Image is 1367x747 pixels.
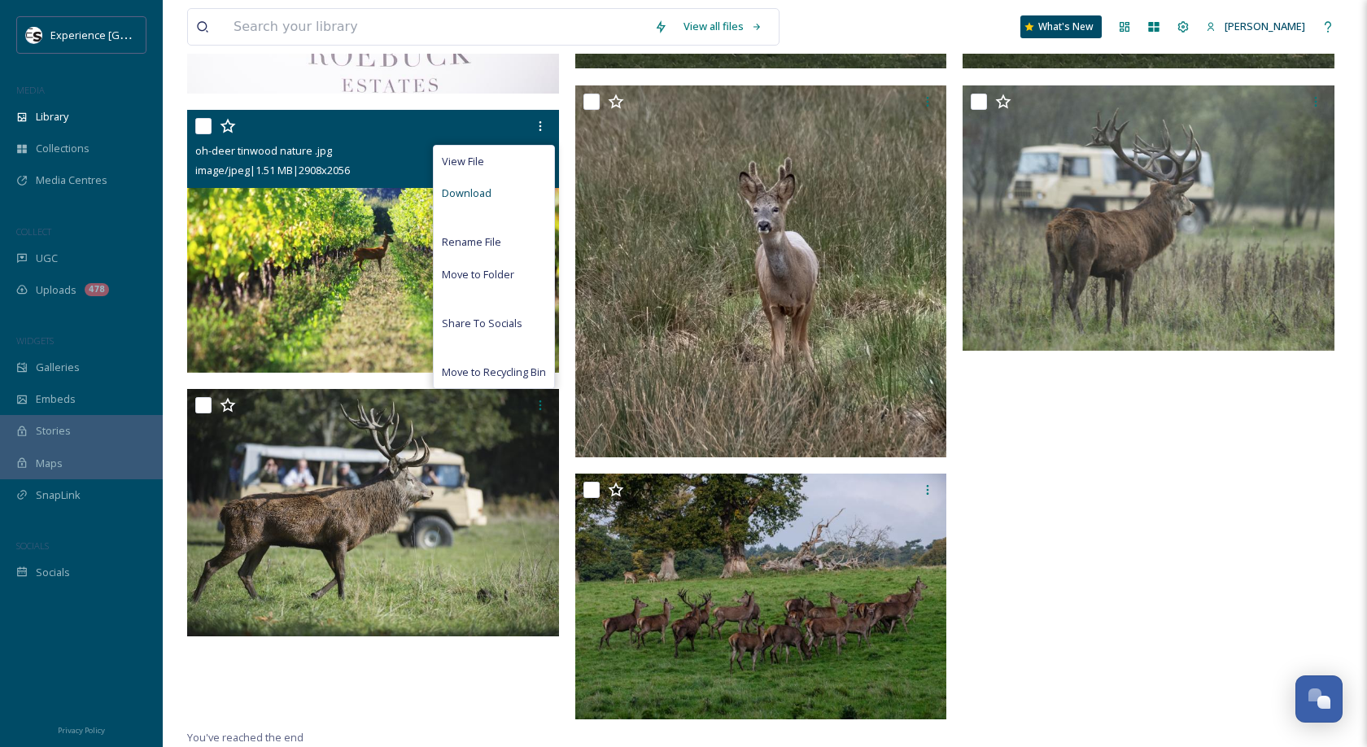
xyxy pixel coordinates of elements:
[36,109,68,124] span: Library
[1295,675,1343,723] button: Open Chat
[442,267,514,282] span: Move to Folder
[963,85,1334,350] img: DSC_5497 deer knepp safari .jpg
[442,316,522,331] span: Share To Socials
[442,234,501,250] span: Rename File
[36,487,81,503] span: SnapLink
[36,282,76,298] span: Uploads
[187,730,304,745] span: You've reached the end
[36,391,76,407] span: Embeds
[36,251,58,266] span: UGC
[225,9,646,45] input: Search your library
[36,360,80,375] span: Galleries
[85,283,109,296] div: 478
[442,186,491,201] span: Download
[16,225,51,238] span: COLLECT
[36,141,90,156] span: Collections
[187,110,559,373] img: oh-deer tinwood nature .jpg
[575,474,947,719] img: knepp_red_deer.jpg
[575,85,947,457] img: Roe deer Graham Osborne.jpg
[58,719,105,739] a: Privacy Policy
[36,173,107,188] span: Media Centres
[16,539,49,552] span: SOCIALS
[1198,11,1313,42] a: [PERSON_NAME]
[675,11,771,42] a: View all files
[16,334,54,347] span: WIDGETS
[16,84,45,96] span: MEDIA
[36,456,63,471] span: Maps
[36,565,70,580] span: Socials
[187,389,559,636] img: DSC_5058 knepp deer safari .jpg
[1020,15,1102,38] a: What's New
[36,423,71,439] span: Stories
[195,143,332,158] span: oh-deer tinwood nature .jpg
[442,365,546,380] span: Move to Recycling Bin
[58,725,105,736] span: Privacy Policy
[195,163,350,177] span: image/jpeg | 1.51 MB | 2908 x 2056
[442,154,484,169] span: View File
[50,27,212,42] span: Experience [GEOGRAPHIC_DATA]
[26,27,42,43] img: WSCC%20ES%20Socials%20Icon%20-%20Secondary%20-%20Black.jpg
[1225,19,1305,33] span: [PERSON_NAME]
